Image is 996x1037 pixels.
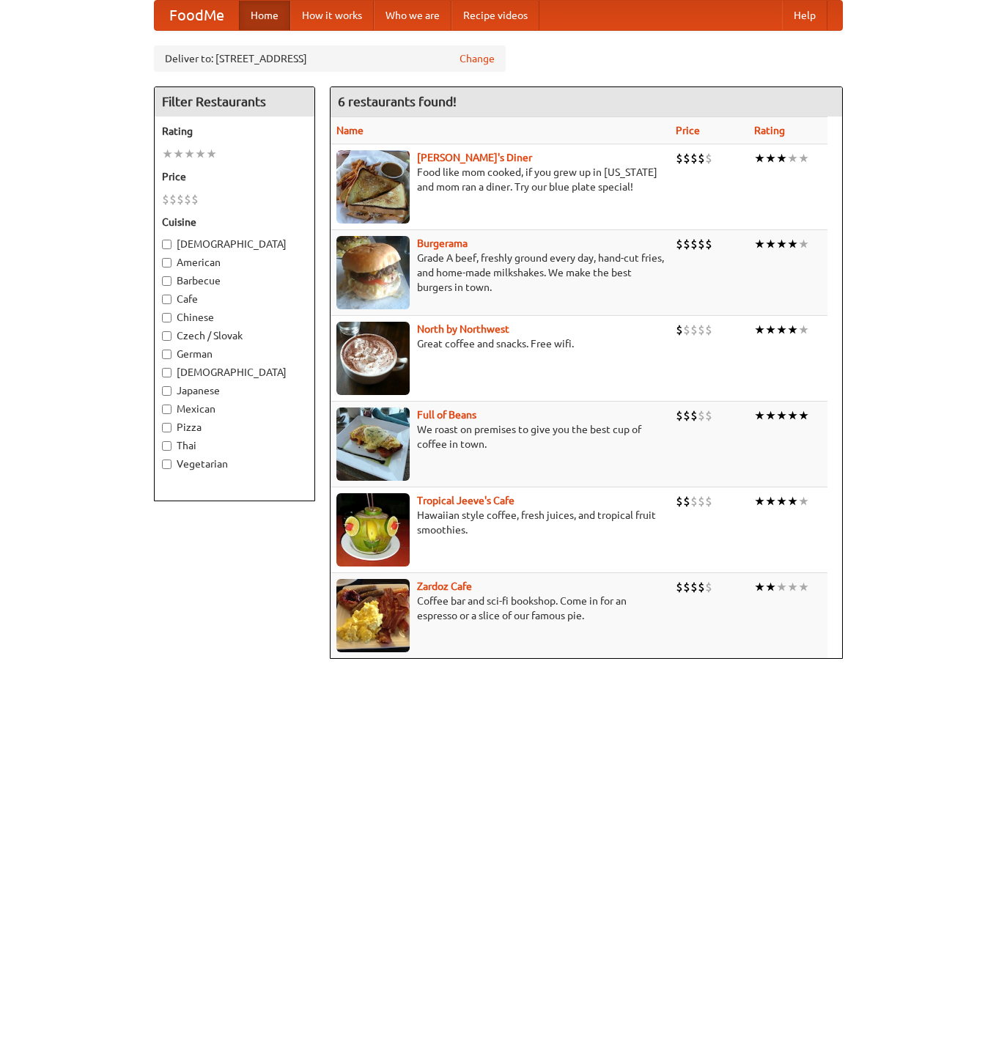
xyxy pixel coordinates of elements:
[676,407,683,424] li: $
[705,322,712,338] li: $
[798,579,809,595] li: ★
[690,150,698,166] li: $
[765,493,776,509] li: ★
[162,255,307,270] label: American
[206,146,217,162] li: ★
[336,407,410,481] img: beans.jpg
[683,407,690,424] li: $
[336,422,664,451] p: We roast on premises to give you the best cup of coffee in town.
[690,236,698,252] li: $
[705,493,712,509] li: $
[417,495,514,506] a: Tropical Jeeve's Cafe
[754,579,765,595] li: ★
[460,51,495,66] a: Change
[776,579,787,595] li: ★
[162,310,307,325] label: Chinese
[162,295,171,304] input: Cafe
[162,328,307,343] label: Czech / Slovak
[162,441,171,451] input: Thai
[754,125,785,136] a: Rating
[195,146,206,162] li: ★
[765,407,776,424] li: ★
[417,409,476,421] a: Full of Beans
[336,579,410,652] img: zardoz.jpg
[417,580,472,592] b: Zardoz Cafe
[177,191,184,207] li: $
[787,493,798,509] li: ★
[290,1,374,30] a: How it works
[162,237,307,251] label: [DEMOGRAPHIC_DATA]
[155,87,314,117] h4: Filter Restaurants
[798,150,809,166] li: ★
[162,420,307,435] label: Pizza
[690,493,698,509] li: $
[754,407,765,424] li: ★
[336,493,410,567] img: jeeves.jpg
[162,146,173,162] li: ★
[676,236,683,252] li: $
[336,336,664,351] p: Great coffee and snacks. Free wifi.
[162,457,307,471] label: Vegetarian
[162,313,171,322] input: Chinese
[676,493,683,509] li: $
[338,95,457,108] ng-pluralize: 6 restaurants found!
[676,322,683,338] li: $
[698,407,705,424] li: $
[698,150,705,166] li: $
[698,322,705,338] li: $
[162,276,171,286] input: Barbecue
[417,237,468,249] a: Burgerama
[683,236,690,252] li: $
[776,322,787,338] li: ★
[162,386,171,396] input: Japanese
[776,150,787,166] li: ★
[336,165,664,194] p: Food like mom cooked, if you grew up in [US_STATE] and mom ran a diner. Try our blue plate special!
[754,150,765,166] li: ★
[162,438,307,453] label: Thai
[155,1,239,30] a: FoodMe
[754,236,765,252] li: ★
[754,493,765,509] li: ★
[690,322,698,338] li: $
[683,579,690,595] li: $
[776,493,787,509] li: ★
[336,251,664,295] p: Grade A beef, freshly ground every day, hand-cut fries, and home-made milkshakes. We make the bes...
[698,236,705,252] li: $
[705,407,712,424] li: $
[173,146,184,162] li: ★
[782,1,827,30] a: Help
[169,191,177,207] li: $
[162,191,169,207] li: $
[162,331,171,341] input: Czech / Slovak
[417,323,509,335] b: North by Northwest
[336,594,664,623] p: Coffee bar and sci-fi bookshop. Come in for an espresso or a slice of our famous pie.
[336,125,364,136] a: Name
[336,508,664,537] p: Hawaiian style coffee, fresh juices, and tropical fruit smoothies.
[765,236,776,252] li: ★
[787,322,798,338] li: ★
[417,152,532,163] a: [PERSON_NAME]'s Diner
[798,407,809,424] li: ★
[162,215,307,229] h5: Cuisine
[798,493,809,509] li: ★
[690,579,698,595] li: $
[162,292,307,306] label: Cafe
[184,191,191,207] li: $
[676,125,700,136] a: Price
[336,150,410,224] img: sallys.jpg
[683,493,690,509] li: $
[162,365,307,380] label: [DEMOGRAPHIC_DATA]
[336,322,410,395] img: north.jpg
[451,1,539,30] a: Recipe videos
[162,273,307,288] label: Barbecue
[690,407,698,424] li: $
[776,407,787,424] li: ★
[162,347,307,361] label: German
[776,236,787,252] li: ★
[683,150,690,166] li: $
[336,236,410,309] img: burgerama.jpg
[162,240,171,249] input: [DEMOGRAPHIC_DATA]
